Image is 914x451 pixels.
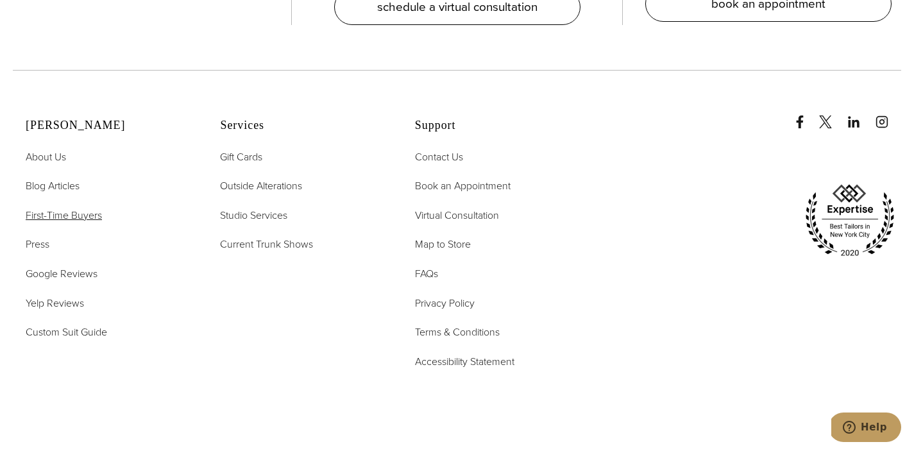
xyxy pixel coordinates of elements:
[415,208,499,223] span: Virtual Consultation
[220,178,302,193] span: Outside Alterations
[26,207,102,224] a: First-Time Buyers
[26,119,188,133] h2: [PERSON_NAME]
[26,236,49,253] a: Press
[415,266,438,281] span: FAQs
[819,103,845,128] a: x/twitter
[220,237,313,251] span: Current Trunk Shows
[415,236,471,253] a: Map to Store
[26,149,188,341] nav: Alan David Footer Nav
[876,103,901,128] a: instagram
[220,178,302,194] a: Outside Alterations
[26,237,49,251] span: Press
[847,103,873,128] a: linkedin
[415,149,463,164] span: Contact Us
[220,207,287,224] a: Studio Services
[415,237,471,251] span: Map to Store
[26,295,84,312] a: Yelp Reviews
[26,149,66,164] span: About Us
[26,266,97,282] a: Google Reviews
[26,296,84,311] span: Yelp Reviews
[415,325,500,339] span: Terms & Conditions
[415,266,438,282] a: FAQs
[26,266,97,281] span: Google Reviews
[415,353,514,370] a: Accessibility Statement
[793,103,817,128] a: Facebook
[415,354,514,369] span: Accessibility Statement
[831,413,901,445] iframe: Opens a widget where you can chat to one of our agents
[415,149,463,166] a: Contact Us
[26,178,80,193] span: Blog Articles
[26,178,80,194] a: Blog Articles
[220,149,262,166] a: Gift Cards
[415,178,511,194] a: Book an Appointment
[415,178,511,193] span: Book an Appointment
[220,236,313,253] a: Current Trunk Shows
[415,295,475,312] a: Privacy Policy
[26,324,107,341] a: Custom Suit Guide
[26,149,66,166] a: About Us
[220,119,382,133] h2: Services
[26,325,107,339] span: Custom Suit Guide
[415,296,475,311] span: Privacy Policy
[26,208,102,223] span: First-Time Buyers
[415,207,499,224] a: Virtual Consultation
[799,180,901,262] img: expertise, best tailors in new york city 2020
[415,119,577,133] h2: Support
[415,149,577,370] nav: Support Footer Nav
[220,149,262,164] span: Gift Cards
[415,324,500,341] a: Terms & Conditions
[220,208,287,223] span: Studio Services
[220,149,382,253] nav: Services Footer Nav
